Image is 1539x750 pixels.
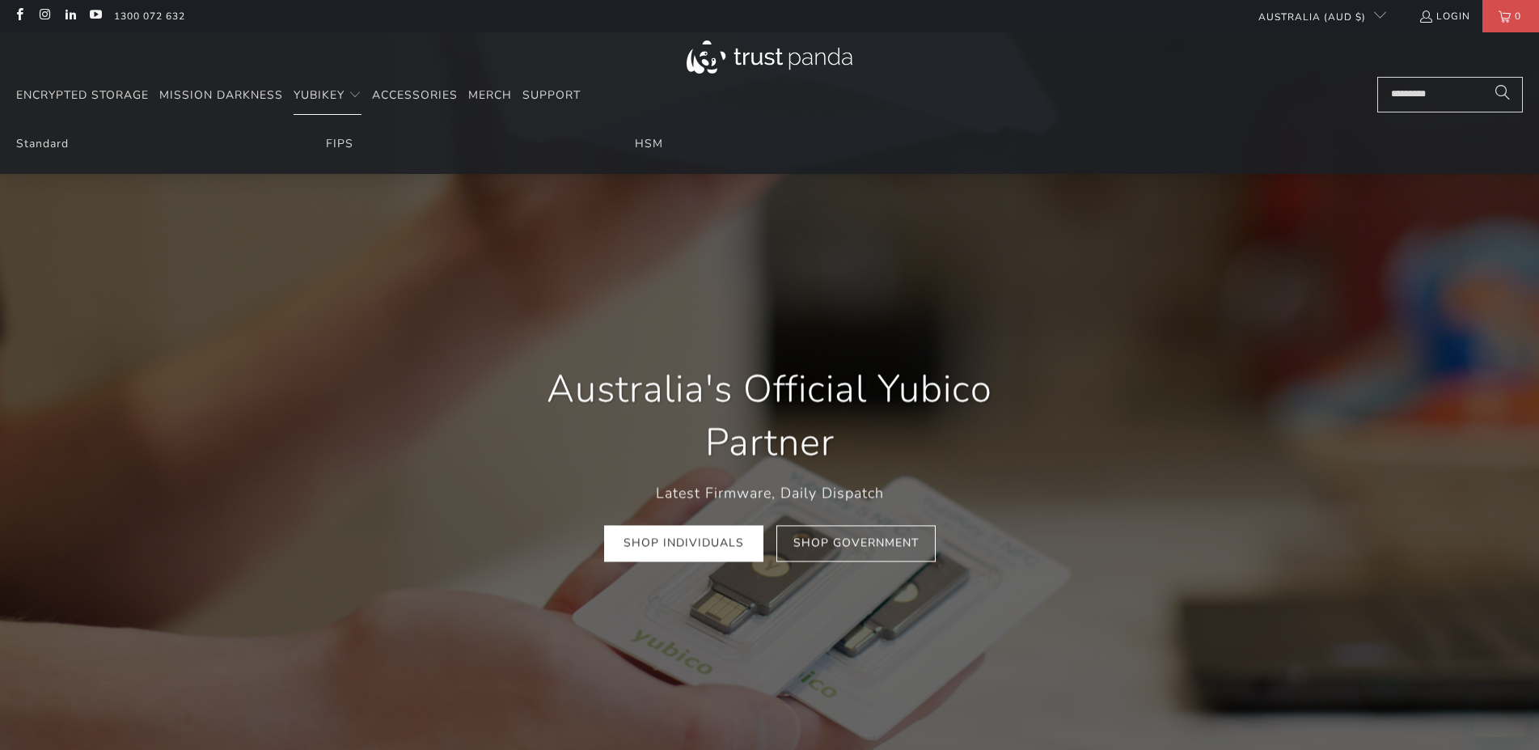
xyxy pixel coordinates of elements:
[522,77,581,115] a: Support
[294,77,361,115] summary: YubiKey
[468,77,512,115] a: Merch
[16,136,69,151] a: Standard
[16,77,581,115] nav: Translation missing: en.navigation.header.main_nav
[1482,77,1523,112] button: Search
[1474,685,1526,737] iframe: Button to launch messaging window
[372,87,458,103] span: Accessories
[16,77,149,115] a: Encrypted Storage
[16,87,149,103] span: Encrypted Storage
[1377,77,1523,112] input: Search...
[522,87,581,103] span: Support
[114,7,185,25] a: 1300 072 632
[1419,7,1470,25] a: Login
[12,10,26,23] a: Trust Panda Australia on Facebook
[294,87,345,103] span: YubiKey
[604,525,763,561] a: Shop Individuals
[372,77,458,115] a: Accessories
[326,136,353,151] a: FIPS
[503,481,1037,505] p: Latest Firmware, Daily Dispatch
[63,10,77,23] a: Trust Panda Australia on LinkedIn
[37,10,51,23] a: Trust Panda Australia on Instagram
[468,87,512,103] span: Merch
[635,136,663,151] a: HSM
[159,77,283,115] a: Mission Darkness
[88,10,102,23] a: Trust Panda Australia on YouTube
[687,40,852,74] img: Trust Panda Australia
[503,363,1037,470] h1: Australia's Official Yubico Partner
[776,525,936,561] a: Shop Government
[1374,646,1406,679] iframe: Close message
[159,87,283,103] span: Mission Darkness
